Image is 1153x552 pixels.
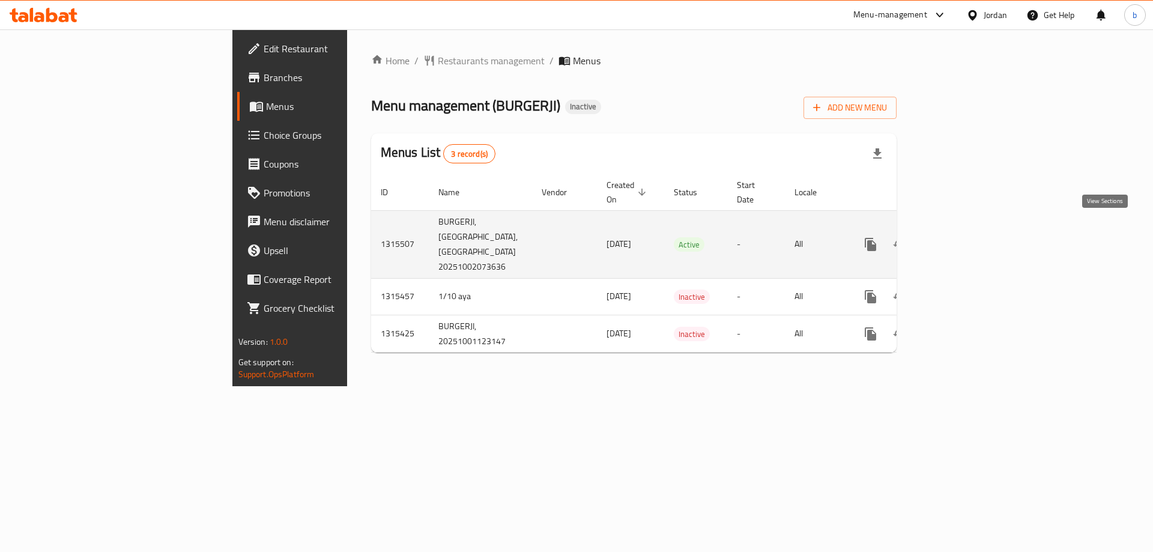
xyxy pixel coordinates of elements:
[381,144,495,163] h2: Menus List
[674,237,704,252] div: Active
[238,366,315,382] a: Support.OpsPlatform
[727,278,785,315] td: -
[238,334,268,350] span: Version:
[266,99,416,114] span: Menus
[264,301,416,315] span: Grocery Checklist
[237,121,425,150] a: Choice Groups
[674,238,704,252] span: Active
[264,243,416,258] span: Upsell
[270,334,288,350] span: 1.0.0
[423,53,545,68] a: Restaurants management
[856,230,885,259] button: more
[549,53,554,68] li: /
[237,63,425,92] a: Branches
[438,53,545,68] span: Restaurants management
[885,320,914,348] button: Change Status
[785,315,847,353] td: All
[238,354,294,370] span: Get support on:
[856,320,885,348] button: more
[674,327,710,341] span: Inactive
[984,8,1007,22] div: Jordan
[803,97,897,119] button: Add New Menu
[785,278,847,315] td: All
[237,34,425,63] a: Edit Restaurant
[429,210,532,278] td: BURGERJI, [GEOGRAPHIC_DATA],[GEOGRAPHIC_DATA] 20251002073636
[853,8,927,22] div: Menu-management
[264,214,416,229] span: Menu disclaimer
[542,185,583,199] span: Vendor
[237,150,425,178] a: Coupons
[1133,8,1137,22] span: b
[856,282,885,311] button: more
[674,290,710,304] span: Inactive
[444,148,495,160] span: 3 record(s)
[237,294,425,323] a: Grocery Checklist
[674,185,713,199] span: Status
[885,282,914,311] button: Change Status
[371,53,897,68] nav: breadcrumb
[727,315,785,353] td: -
[264,272,416,287] span: Coverage Report
[565,102,601,112] span: Inactive
[429,278,532,315] td: 1/10 aya
[381,185,404,199] span: ID
[727,210,785,278] td: -
[863,139,892,168] div: Export file
[573,53,601,68] span: Menus
[794,185,832,199] span: Locale
[443,144,495,163] div: Total records count
[264,70,416,85] span: Branches
[737,178,770,207] span: Start Date
[438,185,475,199] span: Name
[237,236,425,265] a: Upsell
[237,178,425,207] a: Promotions
[264,41,416,56] span: Edit Restaurant
[237,207,425,236] a: Menu disclaimer
[847,174,981,211] th: Actions
[371,174,981,353] table: enhanced table
[785,210,847,278] td: All
[607,236,631,252] span: [DATE]
[237,265,425,294] a: Coverage Report
[607,326,631,341] span: [DATE]
[607,178,650,207] span: Created On
[429,315,532,353] td: BURGERJI, 20251001123147
[813,100,887,115] span: Add New Menu
[264,157,416,171] span: Coupons
[237,92,425,121] a: Menus
[371,92,560,119] span: Menu management ( BURGERJI )
[264,186,416,200] span: Promotions
[607,288,631,304] span: [DATE]
[264,128,416,142] span: Choice Groups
